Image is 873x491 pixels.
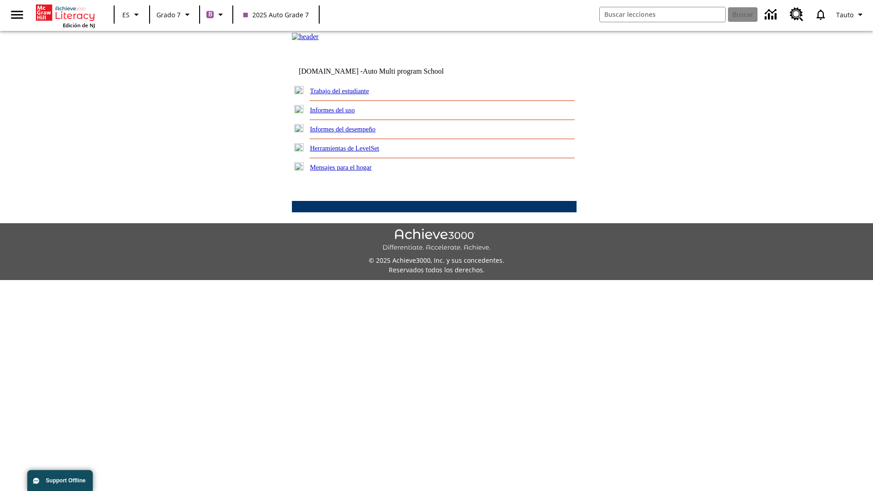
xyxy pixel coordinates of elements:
div: Portada [36,3,95,29]
nobr: Auto Multi program School [363,67,444,75]
span: ES [122,10,130,20]
button: Lenguaje: ES, Selecciona un idioma [117,6,146,23]
img: plus.gif [294,124,304,132]
span: Grado 7 [156,10,181,20]
a: Informes del uso [310,106,355,114]
button: Grado: Grado 7, Elige un grado [153,6,196,23]
td: [DOMAIN_NAME] - [299,67,466,75]
span: 2025 Auto Grade 7 [243,10,309,20]
a: Trabajo del estudiante [310,87,369,95]
img: plus.gif [294,86,304,94]
img: plus.gif [294,105,304,113]
button: Support Offline [27,470,93,491]
button: Abrir el menú lateral [4,1,30,28]
span: Edición de NJ [63,22,95,29]
img: plus.gif [294,143,304,151]
a: Herramientas de LevelSet [310,145,379,152]
span: B [208,9,212,20]
a: Mensajes para el hogar [310,164,372,171]
button: Boost El color de la clase es morado/púrpura. Cambiar el color de la clase. [203,6,230,23]
a: Notificaciones [809,3,833,26]
a: Informes del desempeño [310,125,376,133]
input: Buscar campo [600,7,725,22]
img: Achieve3000 Differentiate Accelerate Achieve [382,229,491,252]
img: header [292,33,319,41]
span: Support Offline [46,477,85,484]
span: Tauto [836,10,853,20]
button: Perfil/Configuración [833,6,869,23]
img: plus.gif [294,162,304,170]
a: Centro de recursos, Se abrirá en una pestaña nueva. [784,2,809,27]
a: Centro de información [759,2,784,27]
